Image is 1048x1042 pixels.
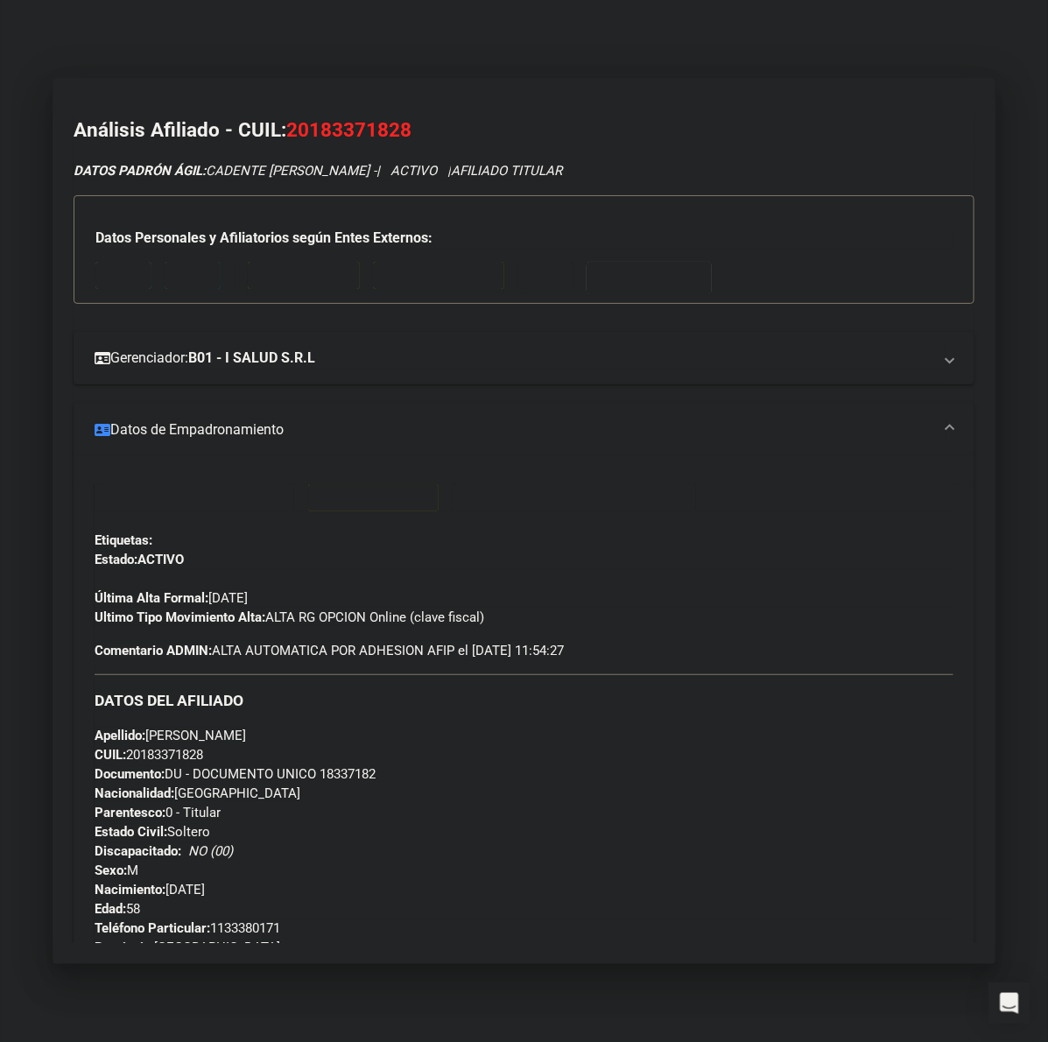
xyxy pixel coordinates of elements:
[587,262,712,294] button: Organismos Ext.
[74,404,974,456] mat-expansion-panel-header: Datos de Empadronamiento
[95,785,174,801] strong: Nacionalidad:
[188,348,315,369] strong: B01 - I SALUD S.R.L
[95,228,953,249] h3: Datos Personales y Afiliatorios según Entes Externos:
[95,805,221,820] span: 0 - Titular
[95,590,208,606] strong: Última Alta Formal:
[95,843,181,859] strong: Discapacitado:
[180,268,204,284] span: FTP
[188,843,233,859] i: NO (00)
[95,262,151,289] button: SSS
[95,348,932,369] mat-panel-title: Gerenciador:
[319,486,340,507] mat-icon: remove_red_eye
[95,728,246,743] span: [PERSON_NAME]
[95,766,376,782] span: DU - DOCUMENTO UNICO 18337182
[95,641,564,660] span: ALTA AUTOMATICA POR ADHESION AFIP el [DATE] 11:54:27
[95,747,203,763] span: 20183371828
[95,862,138,878] span: M
[988,982,1030,1024] div: Open Intercom Messenger
[95,940,280,955] span: [GEOGRAPHIC_DATA]
[483,490,686,506] span: Sin Certificado Discapacidad
[105,490,284,506] span: Enviar Credencial Digital
[95,419,932,440] mat-panel-title: Datos de Empadronamiento
[95,609,265,625] strong: Ultimo Tipo Movimiento Alta:
[95,766,165,782] strong: Documento:
[74,332,974,384] mat-expansion-panel-header: Gerenciador:B01 - I SALUD S.R.L
[95,747,126,763] strong: CUIL:
[95,901,126,917] strong: Edad:
[165,262,221,289] button: FTP
[95,824,210,840] span: Soltero
[258,268,349,284] span: ARCA Padrón
[383,268,494,284] span: ARCA Impuestos
[95,643,212,658] strong: Comentario ADMIN:
[95,920,210,936] strong: Teléfono Particular:
[95,824,167,840] strong: Estado Civil:
[74,163,376,179] span: CADENTE [PERSON_NAME] -
[308,484,439,511] button: Movimientos
[95,805,165,820] strong: Parentesco:
[95,882,165,898] strong: Nacimiento:
[601,271,698,286] strong: Organismos Ext.
[286,118,411,141] span: 20183371828
[95,552,137,567] strong: Estado:
[95,882,205,898] span: [DATE]
[137,552,184,567] strong: ACTIVO
[95,785,300,801] span: [GEOGRAPHIC_DATA]
[373,262,504,289] button: ARCA Impuestos
[451,163,562,179] span: AFILIADO TITULAR
[95,728,145,743] strong: Apellido:
[111,268,135,284] span: SSS
[248,262,360,289] button: ARCA Padrón
[95,609,484,625] span: ALTA RG OPCION Online (clave fiscal)
[95,920,280,936] span: 1133380171
[95,901,140,917] span: 58
[453,484,696,511] button: Sin Certificado Discapacidad
[74,163,562,179] i: | ACTIVO |
[340,490,428,506] span: Movimientos
[95,940,154,955] strong: Provincia:
[74,163,206,179] strong: DATOS PADRÓN ÁGIL:
[95,590,248,606] span: [DATE]
[74,116,974,145] h2: Análisis Afiliado - CUIL:
[95,532,152,548] strong: Etiquetas:
[95,484,294,511] button: Enviar Credencial Digital
[95,862,127,878] strong: Sexo:
[95,691,953,710] h3: DATOS DEL AFILIADO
